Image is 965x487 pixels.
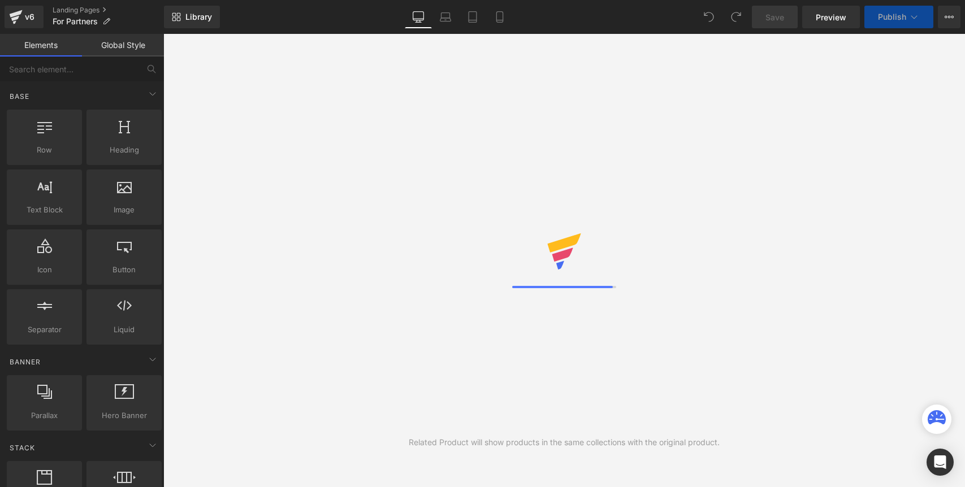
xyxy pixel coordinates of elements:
span: Liquid [90,324,158,336]
span: Banner [8,356,42,367]
a: Tablet [459,6,486,28]
span: Hero Banner [90,410,158,421]
span: Button [90,264,158,276]
button: Undo [698,6,720,28]
button: More [938,6,960,28]
a: v6 [5,6,44,28]
span: Library [185,12,212,22]
span: Save [765,11,784,23]
a: Preview [802,6,860,28]
span: Preview [816,11,846,23]
button: Redo [725,6,747,28]
div: v6 [23,10,37,24]
button: Publish [864,6,933,28]
a: Global Style [82,34,164,56]
span: Parallax [10,410,79,421]
a: Desktop [405,6,432,28]
div: Related Product will show products in the same collections with the original product. [409,436,720,449]
span: Publish [878,12,906,21]
span: Image [90,204,158,216]
a: New Library [164,6,220,28]
span: Icon [10,264,79,276]
span: Separator [10,324,79,336]
a: Laptop [432,6,459,28]
span: Base [8,91,31,102]
span: For Partners [53,17,98,26]
a: Landing Pages [53,6,164,15]
span: Row [10,144,79,156]
span: Text Block [10,204,79,216]
div: Open Intercom Messenger [927,449,954,476]
a: Mobile [486,6,513,28]
span: Stack [8,442,36,453]
span: Heading [90,144,158,156]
